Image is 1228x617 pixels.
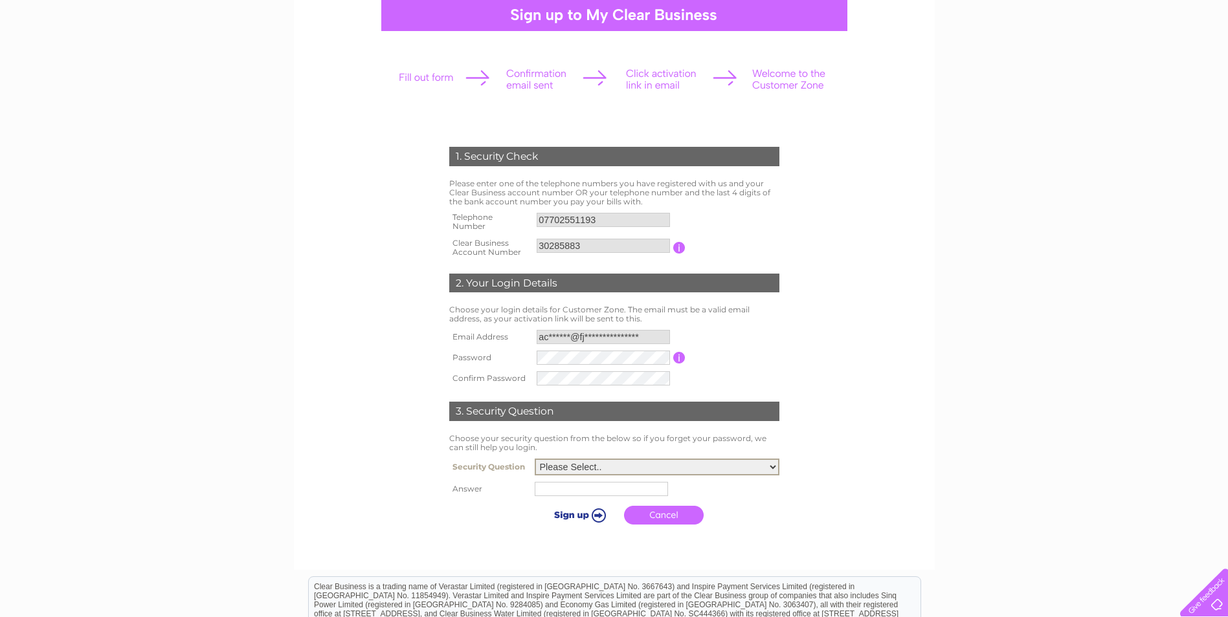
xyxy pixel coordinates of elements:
[446,302,783,327] td: Choose your login details for Customer Zone. The email must be a valid email address, as your act...
[446,327,534,347] th: Email Address
[1079,55,1108,65] a: Energy
[984,6,1073,23] a: 0333 014 3131
[309,7,921,63] div: Clear Business is a trading name of Verastar Limited (registered in [GEOGRAPHIC_DATA] No. 3667643...
[446,235,534,261] th: Clear Business Account Number
[446,431,783,455] td: Choose your security question from the below so if you forget your password, we can still help yo...
[446,455,531,479] th: Security Question
[446,176,783,209] td: Please enter one of the telephone numbers you have registered with us and your Clear Business acc...
[538,506,618,524] input: Submit
[43,34,109,73] img: logo.png
[673,352,686,363] input: Information
[446,209,534,235] th: Telephone Number
[449,274,779,293] div: 2. Your Login Details
[446,347,534,368] th: Password
[1047,55,1071,65] a: Water
[449,402,779,421] div: 3. Security Question
[449,147,779,166] div: 1. Security Check
[446,479,531,499] th: Answer
[1115,55,1154,65] a: Telecoms
[446,368,534,389] th: Confirm Password
[673,242,686,254] input: Information
[1189,55,1220,65] a: Contact
[1162,55,1181,65] a: Blog
[624,506,704,525] a: Cancel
